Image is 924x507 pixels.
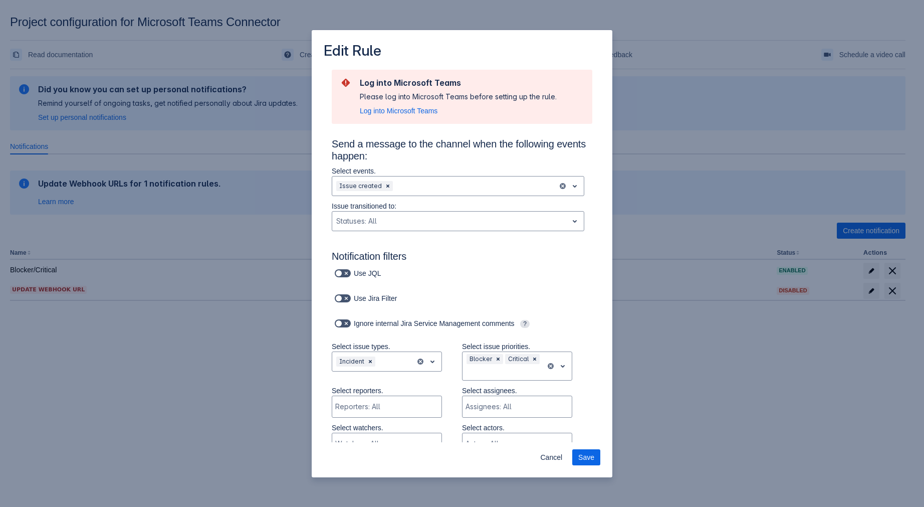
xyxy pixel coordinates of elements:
[531,355,539,363] span: Clear
[365,357,375,367] div: Remove Incident
[340,77,352,89] span: error
[332,291,410,305] div: Use Jira Filter
[332,342,442,352] p: Select issue types.
[572,449,600,465] button: Save
[493,354,503,364] div: Remove Blocker
[467,354,493,364] div: Blocker
[569,180,581,192] span: open
[426,356,438,368] span: open
[332,316,572,330] div: Ignore internal Jira Service Management comments
[540,449,562,465] span: Cancel
[530,354,540,364] div: Remove Critical
[578,449,594,465] span: Save
[332,250,592,266] h3: Notification filters
[557,360,569,372] span: open
[462,423,572,433] p: Select actors.
[332,138,592,166] h3: Send a message to the channel when the following events happen:
[332,201,584,211] p: Issue transitioned to:
[520,320,530,328] span: ?
[559,182,567,190] button: clear
[462,342,572,352] p: Select issue priorities.
[324,42,381,62] h3: Edit Rule
[383,181,393,191] div: Remove Issue created
[416,358,424,366] button: clear
[336,357,365,367] div: Incident
[332,266,398,280] div: Use JQL
[360,106,437,116] button: Log into Microsoft Teams
[332,423,442,433] p: Select watchers.
[332,386,442,396] p: Select reporters.
[462,386,572,396] p: Select assignees.
[366,358,374,366] span: Clear
[360,78,557,88] h2: Log into Microsoft Teams
[384,182,392,190] span: Clear
[336,181,383,191] div: Issue created
[569,215,581,227] span: open
[505,354,530,364] div: Critical
[494,355,502,363] span: Clear
[534,449,568,465] button: Cancel
[332,166,584,176] p: Select events.
[360,92,557,102] div: Please log into Microsoft Teams before setting up the rule.
[547,362,555,370] button: clear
